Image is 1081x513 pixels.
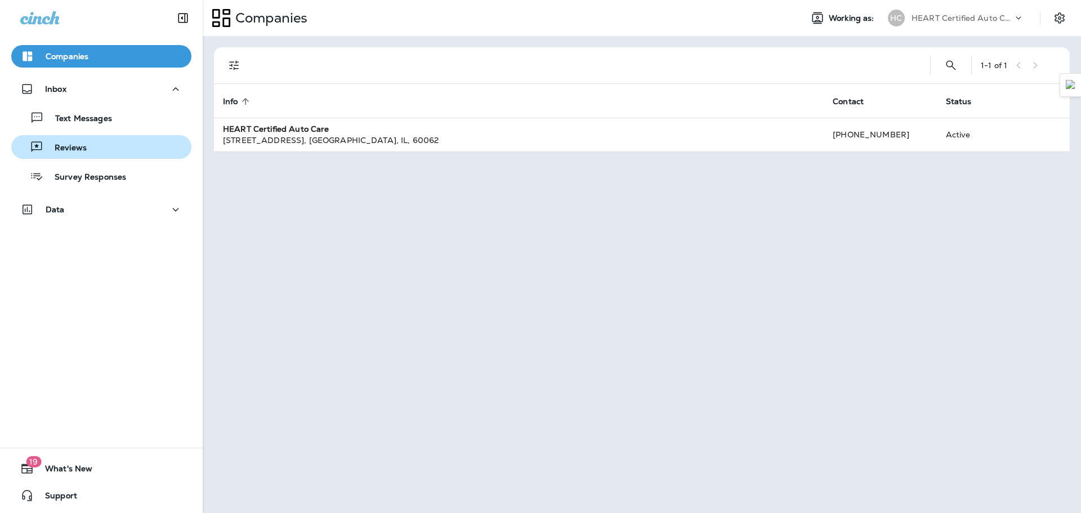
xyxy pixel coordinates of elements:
[46,52,88,61] p: Companies
[223,135,815,146] div: [STREET_ADDRESS] , [GEOGRAPHIC_DATA] , IL , 60062
[11,484,191,507] button: Support
[829,14,877,23] span: Working as:
[940,54,962,77] button: Search Companies
[1066,80,1076,90] img: Detect Auto
[167,7,199,29] button: Collapse Sidebar
[946,96,986,106] span: Status
[11,198,191,221] button: Data
[223,97,238,106] span: Info
[223,54,245,77] button: Filters
[11,164,191,188] button: Survey Responses
[34,464,92,478] span: What's New
[11,45,191,68] button: Companies
[45,84,66,93] p: Inbox
[888,10,905,26] div: HC
[981,61,1007,70] div: 1 - 1 of 1
[11,78,191,100] button: Inbox
[46,205,65,214] p: Data
[11,106,191,130] button: Text Messages
[912,14,1013,23] p: HEART Certified Auto Care
[26,456,41,467] span: 19
[34,491,77,505] span: Support
[43,172,126,183] p: Survey Responses
[44,114,112,124] p: Text Messages
[231,10,307,26] p: Companies
[824,118,936,151] td: [PHONE_NUMBER]
[223,124,329,134] strong: HEART Certified Auto Care
[223,96,253,106] span: Info
[1049,8,1070,28] button: Settings
[11,135,191,159] button: Reviews
[11,457,191,480] button: 19What's New
[833,97,864,106] span: Contact
[833,96,878,106] span: Contact
[946,97,972,106] span: Status
[937,118,1009,151] td: Active
[43,143,87,154] p: Reviews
